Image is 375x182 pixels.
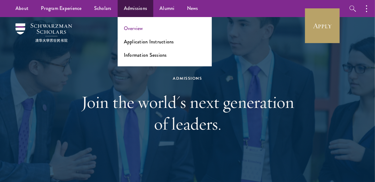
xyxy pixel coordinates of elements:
div: Admissions [81,75,294,82]
a: Overview [124,25,143,32]
a: Application Instructions [124,38,174,45]
a: Information Sessions [124,51,167,59]
a: Apply [305,8,340,43]
img: Schwarzman Scholars [15,23,72,42]
h1: Join the world's next generation of leaders. [81,91,294,135]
